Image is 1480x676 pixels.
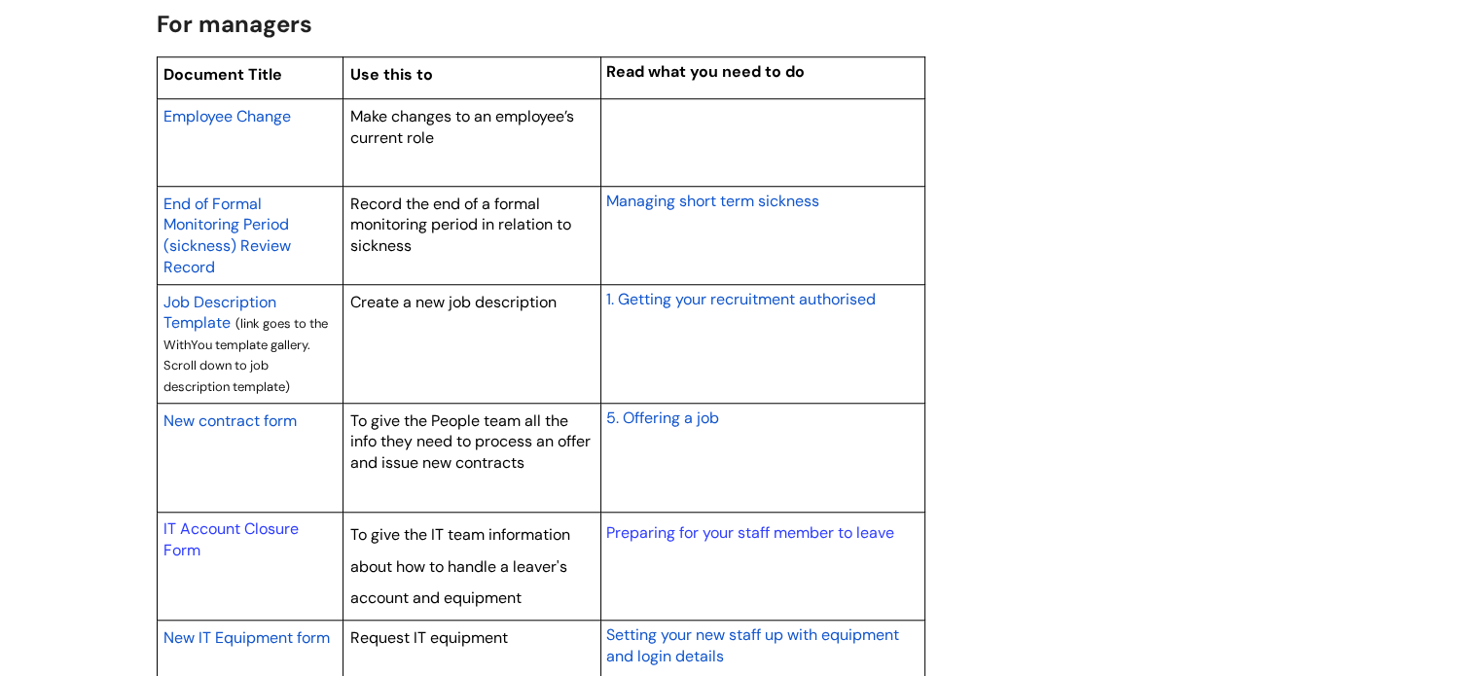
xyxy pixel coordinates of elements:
span: Job Description Template [163,292,276,334]
span: Read what you need to do [605,61,804,82]
a: New contract form [163,409,297,432]
span: Document Title [163,64,282,85]
span: New contract form [163,410,297,431]
span: 1. Getting your recruitment authorised [605,289,875,309]
a: Preparing for your staff member to leave [605,522,893,543]
span: (link goes to the WithYou template gallery. Scroll down to job description template) [163,315,328,395]
span: New IT Equipment form [163,627,330,648]
span: Request IT equipment [350,627,508,648]
span: End of Formal Monitoring Period (sickness) Review Record [163,194,291,277]
a: IT Account Closure Form [163,518,299,560]
span: Employee Change [163,106,291,126]
a: New IT Equipment form [163,625,330,649]
span: Make changes to an employee’s current role [350,106,574,148]
a: 1. Getting your recruitment authorised [605,287,875,310]
span: 5. Offering a job [605,408,718,428]
a: End of Formal Monitoring Period (sickness) Review Record [163,192,291,278]
span: Create a new job description [350,292,557,312]
span: Use this to [350,64,433,85]
a: Setting your new staff up with equipment and login details [605,623,898,667]
span: To give the People team all the info they need to process an offer and issue new contracts [350,410,591,473]
span: Managing short term sickness [605,191,818,211]
span: Setting your new staff up with equipment and login details [605,624,898,666]
a: 5. Offering a job [605,406,718,429]
span: To give the IT team information about how to handle a leaver's account and equipment [350,524,570,608]
span: For managers [157,9,312,39]
a: Job Description Template [163,290,276,335]
span: Record the end of a formal monitoring period in relation to sickness [350,194,571,256]
a: Managing short term sickness [605,189,818,212]
a: Employee Change [163,104,291,127]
